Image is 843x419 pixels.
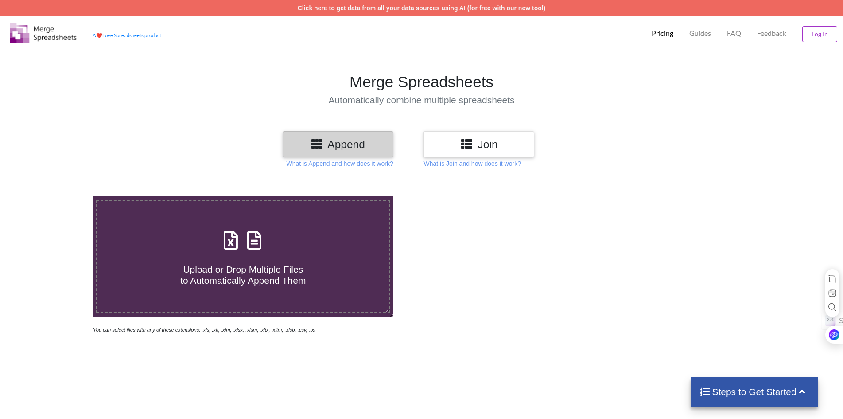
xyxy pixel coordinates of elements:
button: Log In [802,26,837,42]
span: heart [96,32,102,38]
p: Guides [689,29,711,38]
img: Logo.png [10,23,77,43]
i: You can select files with any of these extensions: .xls, .xlt, .xlm, .xlsx, .xlsm, .xltx, .xltm, ... [93,327,315,333]
p: What is Append and how does it work? [286,159,393,168]
h4: Steps to Get Started [699,386,809,397]
span: Upload or Drop Multiple Files to Automatically Append Them [180,264,306,286]
h3: Append [289,138,387,151]
span: Feedback [757,30,786,37]
p: What is Join and how does it work? [423,159,521,168]
a: AheartLove Spreadsheets product [93,32,161,38]
p: FAQ [727,29,741,38]
a: Click here to get data from all your data sources using AI (for free with our new tool) [298,4,546,12]
p: Pricing [652,29,673,38]
h3: Join [430,138,528,151]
